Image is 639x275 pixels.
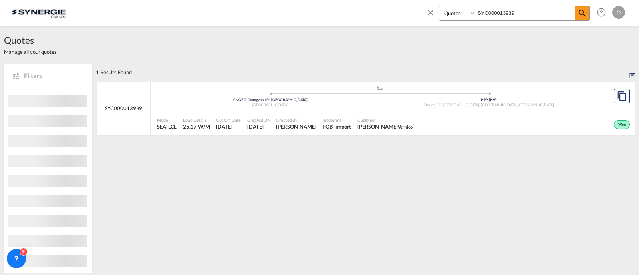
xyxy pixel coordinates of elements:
span: SEA-LCL [157,123,177,130]
span: Load Details [183,117,210,123]
div: O [612,6,625,19]
span: Mode [157,117,177,123]
span: Cut Off Date [216,117,241,123]
span: Quotes [4,34,57,46]
md-icon: assets/icons/custom/copyQuote.svg [617,91,627,101]
span: Karen Mercier [276,123,316,130]
div: FOB import [323,123,351,130]
div: Help [595,6,612,20]
span: Won [618,122,628,128]
span: CNGZG Guangzhou Pt, [GEOGRAPHIC_DATA] [233,97,307,102]
span: Dorval, QC, [GEOGRAPHIC_DATA], [GEOGRAPHIC_DATA] [424,103,518,107]
div: SYC000013939 assets/icons/custom/ship-fill.svgassets/icons/custom/roll-o-plane.svgOriginGuangzhou... [97,81,635,136]
span: 25.17 W/M [183,123,210,130]
span: Incoterms [323,117,351,123]
input: Enter Quotation Number [476,6,575,20]
span: icon-magnify [575,6,589,20]
div: 1 Results Found [96,63,132,81]
span: | [489,97,490,102]
span: icon-close [426,6,439,25]
span: Help [595,6,608,19]
div: Won [614,120,630,129]
span: SYC000013939 [105,105,143,112]
div: - import [333,123,351,130]
span: Manage all your quotes [4,48,57,55]
span: H9P [481,97,490,102]
md-icon: assets/icons/custom/ship-fill.svg [375,86,385,90]
span: 8 Aug 2025 [216,123,241,130]
md-icon: icon-magnify [577,8,587,18]
span: Created On [247,117,270,123]
span: | [246,97,248,102]
span: Vernico [398,124,413,129]
span: H9P [490,97,497,102]
span: Customer [357,117,413,123]
span: Luc Lacroix Vernico [357,123,413,130]
div: FOB [323,123,333,130]
div: Sort by: Created On [629,63,635,81]
span: Filters [24,71,84,80]
img: 1f56c880d42311ef80fc7dca854c8e59.png [12,4,66,22]
span: [GEOGRAPHIC_DATA] [518,103,554,107]
span: [GEOGRAPHIC_DATA] [252,103,288,107]
button: Copy Quote [614,89,630,103]
span: Created By [276,117,316,123]
span: 8 Aug 2025 [247,123,270,130]
md-icon: icon-close [426,8,435,17]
